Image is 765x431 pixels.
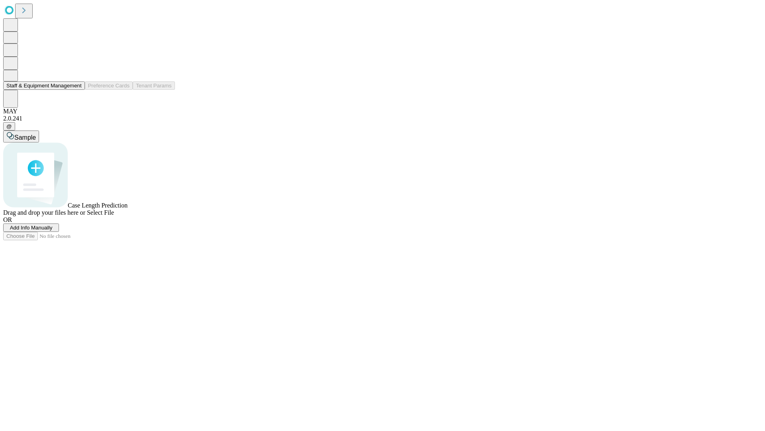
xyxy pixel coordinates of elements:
button: @ [3,122,15,130]
button: Add Info Manually [3,223,59,232]
span: OR [3,216,12,223]
button: Sample [3,130,39,142]
span: Drag and drop your files here or [3,209,85,216]
button: Tenant Params [133,81,175,90]
span: Sample [14,134,36,141]
div: 2.0.241 [3,115,762,122]
span: @ [6,123,12,129]
span: Add Info Manually [10,225,53,231]
span: Select File [87,209,114,216]
button: Preference Cards [85,81,133,90]
button: Staff & Equipment Management [3,81,85,90]
span: Case Length Prediction [68,202,127,209]
div: MAY [3,108,762,115]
